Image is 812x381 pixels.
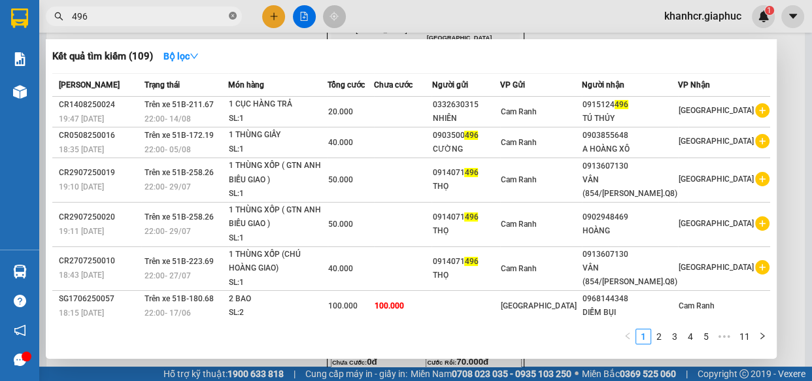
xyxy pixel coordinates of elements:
[110,62,180,78] li: (c) 2017
[755,172,770,186] span: plus-circle
[144,294,214,303] span: Trên xe 51B-180.68
[16,84,74,214] b: [PERSON_NAME] - [PERSON_NAME]
[59,80,120,90] span: [PERSON_NAME]
[432,210,499,224] div: 0914071
[144,168,214,177] span: Trên xe 51B-258.26
[142,16,173,48] img: logo.jpg
[229,203,327,231] div: 1 THÙNG XỐP ( GTN ANH BIẾU GIAO )
[501,264,537,273] span: Cam Ranh
[163,51,199,61] strong: Bộ lọc
[754,329,770,344] li: Next Page
[14,324,26,337] span: notification
[328,175,353,184] span: 50.000
[144,212,214,222] span: Trên xe 51B-258.26
[699,329,713,344] a: 5
[153,46,209,67] button: Bộ lọcdown
[328,264,353,273] span: 40.000
[636,329,651,344] a: 1
[432,129,499,142] div: 0903500
[14,354,26,366] span: message
[229,276,327,290] div: SL: 1
[755,134,770,148] span: plus-circle
[144,227,191,236] span: 22:00 - 29/07
[678,80,710,90] span: VP Nhận
[13,265,27,278] img: warehouse-icon
[582,80,624,90] span: Người nhận
[583,261,677,289] div: VÂN (854/[PERSON_NAME].Q8)
[80,19,130,125] b: [PERSON_NAME] - Gửi khách hàng
[59,166,141,180] div: CR2907250019
[736,329,754,344] a: 11
[464,212,478,222] span: 496
[615,100,628,109] span: 496
[328,138,353,147] span: 40.000
[679,301,715,310] span: Cam Ranh
[679,106,754,115] span: [GEOGRAPHIC_DATA]
[229,112,327,126] div: SL: 1
[432,269,499,282] div: THỌ
[229,97,327,112] div: 1 CỤC HÀNG TRẢ
[583,248,677,261] div: 0913607130
[620,329,635,344] li: Previous Page
[52,50,153,63] h3: Kết quả tìm kiếm ( 109 )
[735,329,754,344] li: 11
[432,166,499,180] div: 0914071
[583,129,677,142] div: 0903855648
[583,292,677,306] div: 0968144348
[683,329,698,344] li: 4
[229,128,327,142] div: 1 THÙNG GIẤY
[374,80,413,90] span: Chưa cước
[144,145,191,154] span: 22:00 - 05/08
[679,219,754,228] span: [GEOGRAPHIC_DATA]
[229,10,237,23] span: close-circle
[667,329,683,344] li: 3
[13,52,27,66] img: solution-icon
[328,80,365,90] span: Tổng cước
[59,129,141,142] div: CR0508250016
[59,145,104,154] span: 18:35 [DATE]
[59,210,141,224] div: CR2907250020
[229,12,237,20] span: close-circle
[59,182,104,191] span: 19:10 [DATE]
[679,174,754,184] span: [GEOGRAPHIC_DATA]
[464,257,478,266] span: 496
[431,80,467,90] span: Người gửi
[432,224,499,238] div: THỌ
[432,98,499,112] div: 0332630315
[328,107,353,116] span: 20.000
[229,292,327,306] div: 2 BAO
[432,112,499,125] div: NHIÊN
[59,114,104,124] span: 19:47 [DATE]
[683,329,698,344] a: 4
[14,295,26,307] span: question-circle
[328,301,358,310] span: 100.000
[328,220,353,229] span: 50.000
[72,9,226,24] input: Tìm tên, số ĐT hoặc mã đơn
[583,112,677,125] div: TÚ THỦY
[144,114,191,124] span: 22:00 - 14/08
[501,107,537,116] span: Cam Ranh
[144,131,214,140] span: Trên xe 51B-172.19
[13,85,27,99] img: warehouse-icon
[464,131,478,140] span: 496
[755,103,770,118] span: plus-circle
[229,248,327,276] div: 1 THÙNG XỐP (CHÚ HOÀNG GIAO)
[583,159,677,173] div: 0913607130
[59,292,141,306] div: SG1706250057
[228,80,264,90] span: Món hàng
[59,98,141,112] div: CR1408250024
[698,329,714,344] li: 5
[229,159,327,187] div: 1 THÙNG XỐP ( GTN ANH BIẾU GIAO )
[464,168,478,177] span: 496
[59,227,104,236] span: 19:11 [DATE]
[144,182,191,191] span: 22:00 - 29/07
[583,98,677,112] div: 0915124
[229,142,327,157] div: SL: 1
[583,210,677,224] div: 0902948469
[229,187,327,201] div: SL: 1
[501,220,537,229] span: Cam Ranh
[501,301,576,310] span: [GEOGRAPHIC_DATA]
[635,329,651,344] li: 1
[501,138,537,147] span: Cam Ranh
[583,142,677,156] div: A HOÀNG XÔ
